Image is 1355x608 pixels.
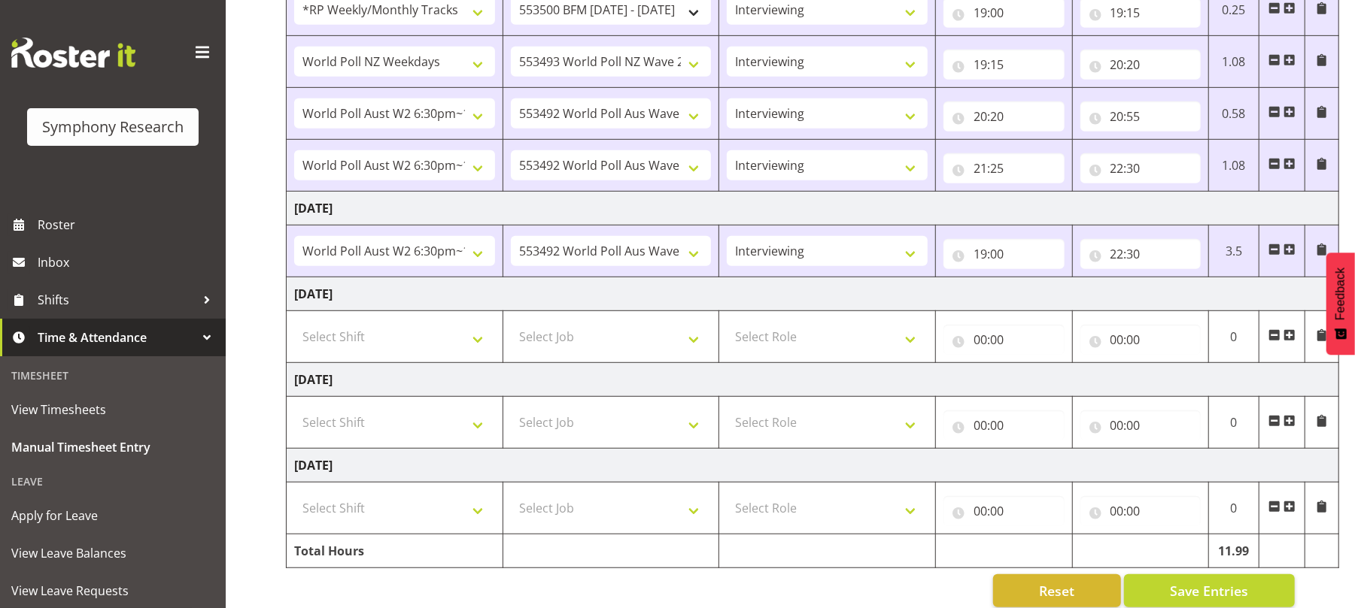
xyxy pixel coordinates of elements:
[4,391,222,428] a: View Timesheets
[11,504,214,527] span: Apply for Leave
[943,325,1065,355] input: Click to select...
[38,213,218,236] span: Roster
[11,579,214,602] span: View Leave Requests
[42,116,184,138] div: Symphony Research
[1209,397,1259,449] td: 0
[943,410,1065,440] input: Click to select...
[943,101,1065,132] input: Click to select...
[1080,410,1202,440] input: Click to select...
[943,239,1065,269] input: Click to select...
[1334,268,1347,320] span: Feedback
[1326,253,1355,355] button: Feedback - Show survey
[1039,581,1074,600] span: Reset
[993,574,1121,607] button: Reset
[11,542,214,564] span: View Leave Balances
[287,192,1339,225] td: [DATE]
[1080,239,1202,269] input: Click to select...
[38,289,196,311] span: Shifts
[1080,325,1202,355] input: Click to select...
[11,436,214,458] span: Manual Timesheet Entry
[1080,153,1202,183] input: Click to select...
[1080,496,1202,526] input: Click to select...
[943,153,1065,183] input: Click to select...
[1080,50,1202,80] input: Click to select...
[11,398,214,421] span: View Timesheets
[1080,101,1202,132] input: Click to select...
[1209,482,1259,534] td: 0
[287,449,1339,482] td: [DATE]
[4,360,222,391] div: Timesheet
[287,534,503,568] td: Total Hours
[4,428,222,466] a: Manual Timesheet Entry
[1170,581,1248,600] span: Save Entries
[287,363,1339,397] td: [DATE]
[287,277,1339,311] td: [DATE]
[11,38,135,68] img: Rosterit website logo
[943,50,1065,80] input: Click to select...
[1209,311,1259,363] td: 0
[1209,88,1259,140] td: 0.58
[1209,225,1259,277] td: 3.5
[943,496,1065,526] input: Click to select...
[38,326,196,349] span: Time & Attendance
[1209,534,1259,568] td: 11.99
[1209,36,1259,88] td: 1.08
[1124,574,1295,607] button: Save Entries
[1209,140,1259,192] td: 1.08
[4,466,222,497] div: Leave
[38,251,218,274] span: Inbox
[4,534,222,572] a: View Leave Balances
[4,497,222,534] a: Apply for Leave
